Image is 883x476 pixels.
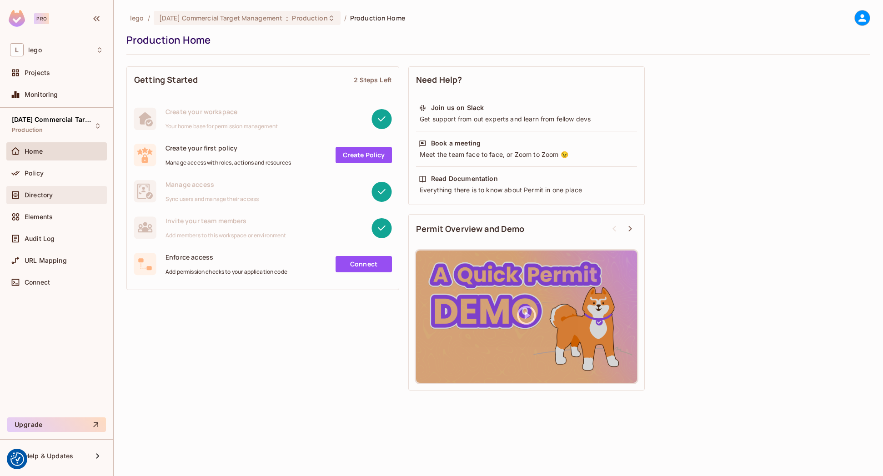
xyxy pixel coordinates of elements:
span: Connect [25,279,50,286]
div: Read Documentation [431,174,498,183]
div: Book a meeting [431,139,481,148]
span: URL Mapping [25,257,67,264]
span: : [286,15,289,22]
span: Add permission checks to your application code [166,268,287,276]
span: Create your workspace [166,107,278,116]
span: Monitoring [25,91,58,98]
li: / [344,14,346,22]
a: Connect [336,256,392,272]
span: Create your first policy [166,144,291,152]
button: Upgrade [7,417,106,432]
span: Workspace: lego [28,46,42,54]
div: 2 Steps Left [354,75,391,84]
span: Manage access [166,180,259,189]
span: Invite your team members [166,216,286,225]
div: Meet the team face to face, or Zoom to Zoom 😉 [419,150,634,159]
div: Join us on Slack [431,103,484,112]
span: Production [292,14,327,22]
span: Need Help? [416,74,462,85]
div: Production Home [126,33,866,47]
span: Elements [25,213,53,220]
span: Manage access with roles, actions and resources [166,159,291,166]
button: Consent Preferences [10,452,24,466]
span: Directory [25,191,53,199]
div: Everything there is to know about Permit in one place [419,185,634,195]
span: Permit Overview and Demo [416,223,525,235]
img: SReyMgAAAABJRU5ErkJggg== [9,10,25,27]
span: Your home base for permission management [166,123,278,130]
li: / [148,14,150,22]
span: Production Home [350,14,405,22]
span: the active workspace [130,14,144,22]
span: [DATE] Commercial Target Management [12,116,94,123]
span: Enforce access [166,253,287,261]
img: Revisit consent button [10,452,24,466]
span: Audit Log [25,235,55,242]
span: Help & Updates [25,452,73,460]
span: Sync users and manage their access [166,195,259,203]
span: Home [25,148,43,155]
a: Create Policy [336,147,392,163]
span: L [10,43,24,56]
span: Projects [25,69,50,76]
span: [DATE] Commercial Target Management [159,14,283,22]
span: Policy [25,170,44,177]
div: Get support from out experts and learn from fellow devs [419,115,634,124]
span: Getting Started [134,74,198,85]
span: Production [12,126,43,134]
div: Pro [34,13,49,24]
span: Add members to this workspace or environment [166,232,286,239]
